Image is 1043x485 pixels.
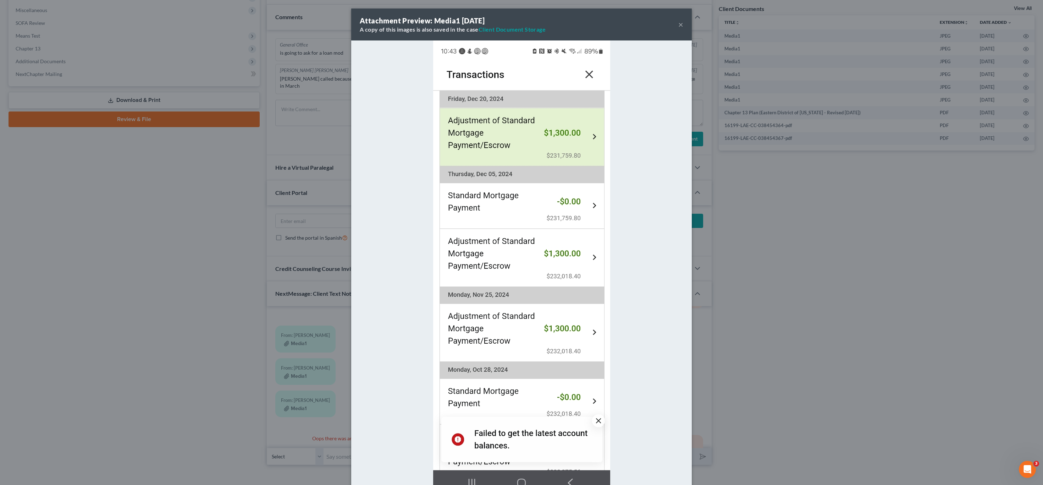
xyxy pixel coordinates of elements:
a: Client Document Storage [479,26,546,33]
strong: Attachment Preview: Media1 [DATE] [360,16,485,25]
span: 3 [1033,461,1039,467]
button: × [678,20,683,29]
div: A copy of this images is also saved in the case [360,26,546,33]
iframe: Intercom live chat [1019,461,1036,478]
